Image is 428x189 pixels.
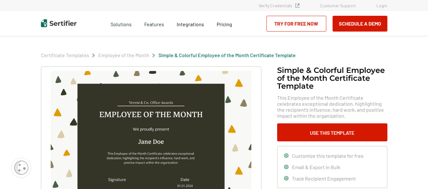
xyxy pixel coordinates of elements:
[41,52,296,58] div: Breadcrumb
[14,161,28,175] img: Cookie Popup Icon
[333,16,387,32] button: Schedule a Demo
[277,123,387,141] button: Use This Template
[98,52,149,58] a: Employee of the Month
[177,21,204,27] span: Integrations
[259,3,300,8] a: Verify Credentials
[277,95,387,119] span: This Employee of the Month Certificate celebrates exceptional dedication, highlighting the recipi...
[158,52,296,58] a: Simple & Colorful Employee of the Month Certificate Template
[292,175,356,181] span: Track Recipient Engagement
[277,66,387,90] h1: Simple & Colorful Employee of the Month Certificate Template
[295,3,300,8] img: Verified
[397,159,428,189] iframe: Chat Widget
[41,19,77,27] img: Sertifier | Digital Credentialing Platform
[111,20,132,27] span: Solutions
[320,3,356,8] a: Customer Support
[217,20,232,27] a: Pricing
[41,52,89,58] a: Certificate Templates
[217,21,232,27] span: Pricing
[376,3,387,8] a: Login
[292,153,364,159] span: Customize this template for free
[144,20,164,27] span: Features
[292,164,340,170] span: Email & Export in Bulk
[177,20,204,27] a: Integrations
[266,16,326,32] a: Try for Free Now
